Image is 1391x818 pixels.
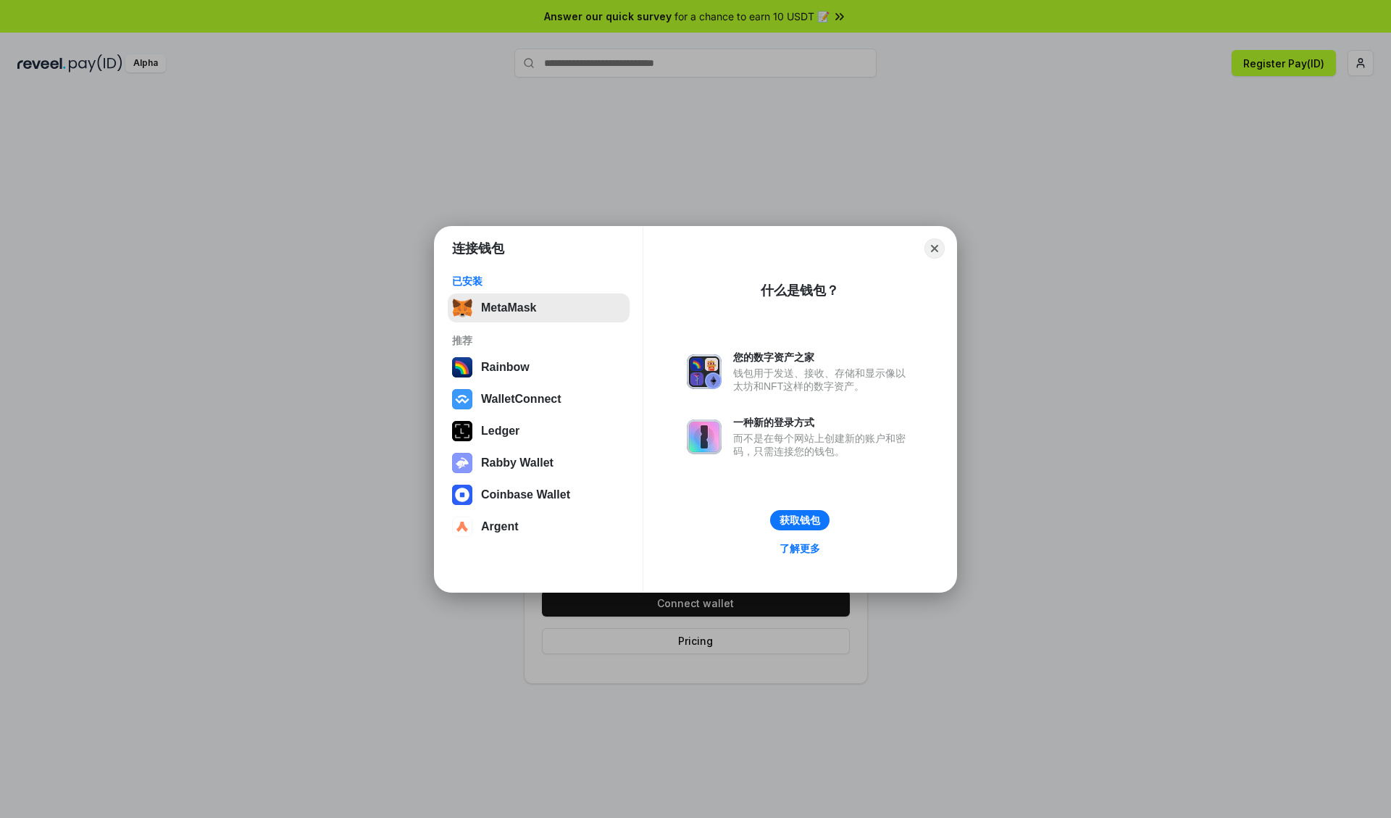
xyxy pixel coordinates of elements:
[448,448,630,477] button: Rabby Wallet
[687,420,722,454] img: svg+xml,%3Csvg%20xmlns%3D%22http%3A%2F%2Fwww.w3.org%2F2000%2Fsvg%22%20fill%3D%22none%22%20viewBox...
[448,293,630,322] button: MetaMask
[481,520,519,533] div: Argent
[452,298,472,318] img: svg+xml,%3Csvg%20fill%3D%22none%22%20height%3D%2233%22%20viewBox%3D%220%200%2035%2033%22%20width%...
[780,514,820,527] div: 获取钱包
[452,334,625,347] div: 推荐
[481,488,570,501] div: Coinbase Wallet
[452,240,504,257] h1: 连接钱包
[733,351,913,364] div: 您的数字资产之家
[924,238,945,259] button: Close
[448,417,630,446] button: Ledger
[448,480,630,509] button: Coinbase Wallet
[687,354,722,389] img: svg+xml,%3Csvg%20xmlns%3D%22http%3A%2F%2Fwww.w3.org%2F2000%2Fsvg%22%20fill%3D%22none%22%20viewBox...
[452,453,472,473] img: svg+xml,%3Csvg%20xmlns%3D%22http%3A%2F%2Fwww.w3.org%2F2000%2Fsvg%22%20fill%3D%22none%22%20viewBox...
[452,485,472,505] img: svg+xml,%3Csvg%20width%3D%2228%22%20height%3D%2228%22%20viewBox%3D%220%200%2028%2028%22%20fill%3D...
[448,512,630,541] button: Argent
[481,301,536,314] div: MetaMask
[761,282,839,299] div: 什么是钱包？
[448,353,630,382] button: Rainbow
[448,385,630,414] button: WalletConnect
[733,432,913,458] div: 而不是在每个网站上创建新的账户和密码，只需连接您的钱包。
[771,539,829,558] a: 了解更多
[770,510,830,530] button: 获取钱包
[452,389,472,409] img: svg+xml,%3Csvg%20width%3D%2228%22%20height%3D%2228%22%20viewBox%3D%220%200%2028%2028%22%20fill%3D...
[452,421,472,441] img: svg+xml,%3Csvg%20xmlns%3D%22http%3A%2F%2Fwww.w3.org%2F2000%2Fsvg%22%20width%3D%2228%22%20height%3...
[481,361,530,374] div: Rainbow
[481,393,561,406] div: WalletConnect
[481,456,554,469] div: Rabby Wallet
[780,542,820,555] div: 了解更多
[733,367,913,393] div: 钱包用于发送、接收、存储和显示像以太坊和NFT这样的数字资产。
[452,357,472,377] img: svg+xml,%3Csvg%20width%3D%22120%22%20height%3D%22120%22%20viewBox%3D%220%200%20120%20120%22%20fil...
[733,416,913,429] div: 一种新的登录方式
[481,425,519,438] div: Ledger
[452,517,472,537] img: svg+xml,%3Csvg%20width%3D%2228%22%20height%3D%2228%22%20viewBox%3D%220%200%2028%2028%22%20fill%3D...
[452,275,625,288] div: 已安装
